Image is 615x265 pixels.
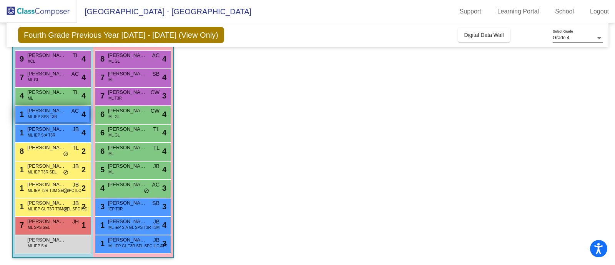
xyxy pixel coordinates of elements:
[108,243,167,249] span: ML IEP GL T3R SEL SPC ILC ATT
[108,144,146,152] span: [PERSON_NAME]
[73,88,79,97] span: TL
[63,151,68,157] span: do_not_disturb_alt
[108,162,146,170] span: [PERSON_NAME]
[28,243,47,249] span: ML IEP S:A
[108,206,123,212] span: IEP T3R
[81,90,86,102] span: 4
[108,52,146,59] span: [PERSON_NAME]
[73,162,79,170] span: JB
[73,199,79,207] span: JB
[18,110,24,118] span: 1
[153,125,160,133] span: TL
[98,128,105,137] span: 6
[108,199,146,207] span: [PERSON_NAME]
[18,92,24,100] span: 4
[28,58,35,64] span: XCL
[73,144,79,152] span: TL
[108,181,146,188] span: [PERSON_NAME]
[63,188,68,194] span: do_not_disturb_alt
[98,110,105,118] span: 6
[162,182,166,194] span: 3
[27,52,66,59] span: [PERSON_NAME]
[81,72,86,83] span: 4
[72,218,79,226] span: JH
[81,127,86,138] span: 4
[73,181,79,189] span: JB
[28,206,87,212] span: ML IEP GL T3R T3M SEL SPC ILC
[18,184,24,192] span: 1
[27,199,66,207] span: [PERSON_NAME]
[108,218,146,225] span: [PERSON_NAME]
[81,53,86,65] span: 4
[152,199,160,207] span: SB
[108,77,114,83] span: ML
[491,5,545,18] a: Learning Portal
[152,52,160,60] span: AC
[81,182,86,194] span: 2
[162,201,166,212] span: 3
[458,28,510,42] button: Digital Data Wall
[77,5,251,18] span: [GEOGRAPHIC_DATA] - [GEOGRAPHIC_DATA]
[98,221,105,229] span: 1
[81,164,86,175] span: 2
[18,128,24,137] span: 1
[27,70,66,78] span: [PERSON_NAME]
[98,55,105,63] span: 8
[584,5,615,18] a: Logout
[28,77,39,83] span: ML GL
[464,32,504,38] span: Digital Data Wall
[73,125,79,133] span: JB
[27,236,66,244] span: [PERSON_NAME]
[151,107,160,115] span: CW
[108,151,114,157] span: ML
[63,170,68,176] span: do_not_disturb_alt
[27,107,66,115] span: [PERSON_NAME]
[162,72,166,83] span: 4
[81,201,86,212] span: 2
[18,27,224,43] span: Fourth Grade Previous Year [DATE] - [DATE] (View Only)
[28,169,57,175] span: ML IEP T3R SEL
[18,73,24,82] span: 7
[27,162,66,170] span: [PERSON_NAME]
[108,169,114,175] span: ML
[98,239,105,248] span: 1
[98,202,105,211] span: 3
[108,236,146,244] span: [PERSON_NAME]
[454,5,487,18] a: Support
[108,58,120,64] span: ML GL
[108,95,122,101] span: ML T3R
[153,144,160,152] span: TL
[98,73,105,82] span: 7
[28,114,57,120] span: ML IEP SPS T3R
[153,236,160,244] span: JB
[28,188,81,193] span: ML IEP T3R T3M SEL SPC ILC
[18,147,24,155] span: 8
[98,147,105,155] span: 6
[152,70,160,78] span: SB
[73,52,79,60] span: TL
[162,127,166,138] span: 4
[27,218,66,225] span: [PERSON_NAME]
[108,132,120,138] span: ML GL
[28,95,33,101] span: ML
[71,107,79,115] span: AC
[162,90,166,102] span: 3
[153,162,160,170] span: JB
[18,165,24,174] span: 1
[153,218,160,226] span: JB
[98,165,105,174] span: 5
[151,88,160,97] span: CW
[108,125,146,133] span: [PERSON_NAME] Diego-[PERSON_NAME]
[81,219,86,231] span: 1
[71,70,79,78] span: AC
[28,132,55,138] span: ML IEP S:A T3R
[28,225,50,230] span: ML SPS SEL
[98,92,105,100] span: 7
[144,188,149,194] span: do_not_disturb_alt
[108,225,160,230] span: ML IEP S:A GL SPS T3R T3M
[108,114,120,120] span: ML GL
[152,181,160,189] span: AC
[162,108,166,120] span: 4
[162,238,166,249] span: 3
[162,53,166,65] span: 4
